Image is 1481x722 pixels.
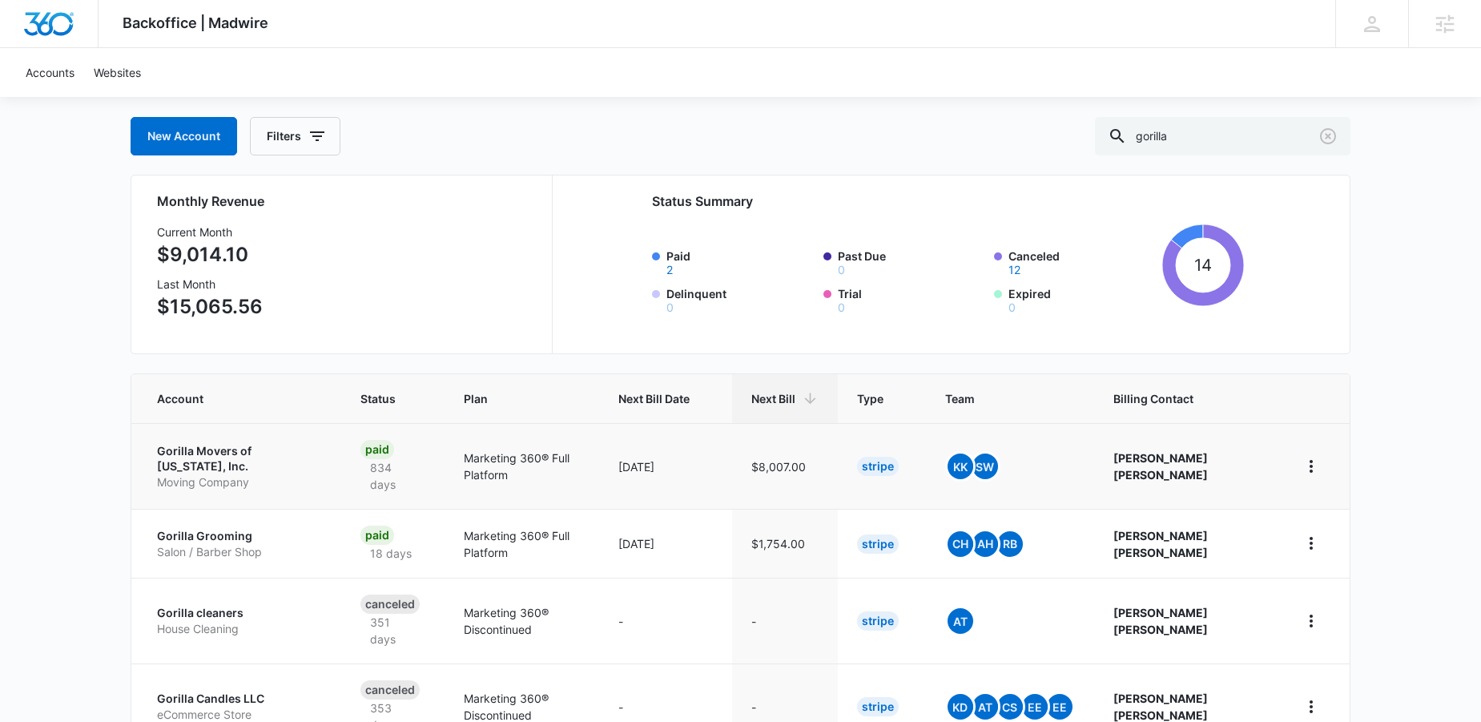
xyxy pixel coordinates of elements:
[157,240,263,269] p: $9,014.10
[997,531,1023,557] span: RB
[618,390,690,407] span: Next Bill Date
[360,545,421,562] p: 18 days
[972,454,998,479] span: SW
[157,192,533,211] h2: Monthly Revenue
[157,605,322,636] a: Gorilla cleanersHouse Cleaning
[732,578,838,664] td: -
[948,608,973,634] span: At
[1008,285,1156,313] label: Expired
[157,528,322,559] a: Gorilla GroomingSalon / Barber Shop
[857,534,899,554] div: Stripe
[1008,248,1156,276] label: Canceled
[157,544,322,560] p: Salon / Barber Shop
[1095,117,1350,155] input: Search
[1113,390,1260,407] span: Billing Contact
[360,459,425,493] p: 834 days
[360,595,420,614] div: Canceled
[1022,694,1048,720] span: EE
[360,614,425,647] p: 351 days
[652,192,1244,211] h2: Status Summary
[838,248,985,276] label: Past Due
[157,691,322,707] p: Gorilla Candles LLC
[857,611,899,631] div: Stripe
[732,509,838,578] td: $1,754.00
[1008,264,1020,276] button: Canceled
[464,604,579,638] p: Marketing 360® Discontinued
[131,117,237,155] a: New Account
[948,454,973,479] span: KK
[599,578,732,664] td: -
[1113,451,1208,482] strong: [PERSON_NAME] [PERSON_NAME]
[157,292,263,321] p: $15,065.56
[1194,255,1212,275] tspan: 14
[1298,530,1324,556] button: home
[157,443,322,490] a: Gorilla Movers of [US_STATE], Inc.Moving Company
[945,390,1052,407] span: Team
[157,474,322,490] p: Moving Company
[948,531,973,557] span: CH
[360,440,394,459] div: Paid
[1113,529,1208,559] strong: [PERSON_NAME] [PERSON_NAME]
[250,117,340,155] button: Filters
[948,694,973,720] span: kD
[464,450,579,483] p: Marketing 360® Full Platform
[1298,608,1324,634] button: home
[360,526,394,545] div: Paid
[972,531,998,557] span: AH
[732,423,838,509] td: $8,007.00
[157,605,322,621] p: Gorilla cleaners
[157,691,322,722] a: Gorilla Candles LLCeCommerce Store
[1113,606,1208,636] strong: [PERSON_NAME] [PERSON_NAME]
[972,694,998,720] span: AT
[360,680,420,700] div: Canceled
[857,697,899,716] div: Stripe
[857,457,899,476] div: Stripe
[157,528,322,544] p: Gorilla Grooming
[464,527,579,561] p: Marketing 360® Full Platform
[84,48,151,97] a: Websites
[599,509,732,578] td: [DATE]
[1113,692,1208,722] strong: [PERSON_NAME] [PERSON_NAME]
[997,694,1023,720] span: CS
[666,248,814,276] label: Paid
[464,390,579,407] span: Plan
[599,423,732,509] td: [DATE]
[838,285,985,313] label: Trial
[157,443,322,474] p: Gorilla Movers of [US_STATE], Inc.
[1047,694,1073,720] span: ee
[1315,123,1341,149] button: Clear
[157,621,322,637] p: House Cleaning
[360,390,402,407] span: Status
[666,264,673,276] button: Paid
[751,390,795,407] span: Next Bill
[16,48,84,97] a: Accounts
[157,224,263,240] h3: Current Month
[1298,694,1324,720] button: home
[157,390,299,407] span: Account
[123,14,268,31] span: Backoffice | Madwire
[666,285,814,313] label: Delinquent
[157,276,263,292] h3: Last Month
[1298,454,1324,479] button: home
[857,390,883,407] span: Type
